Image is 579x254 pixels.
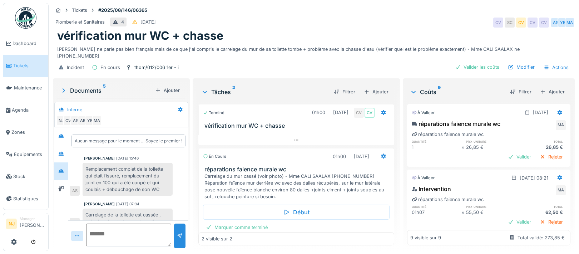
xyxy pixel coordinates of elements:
[507,87,534,97] div: Filtrer
[103,86,106,95] sup: 5
[540,62,572,73] div: Actions
[412,139,462,144] h6: quantité
[537,217,566,227] div: Rejeter
[528,18,538,28] div: CV
[461,144,466,151] div: ×
[63,116,73,126] div: CV
[134,64,179,71] div: thom/012/006 1er - i
[72,7,87,14] div: Tickets
[12,107,45,113] span: Agenda
[412,119,500,128] div: réparations faience murale wc
[333,153,346,160] div: 01h00
[92,116,102,126] div: MA
[85,116,95,126] div: YE
[516,209,566,216] div: 62,50 €
[55,19,105,25] div: Plomberie et Sanitaires
[3,77,48,99] a: Maintenance
[410,88,504,96] div: Coûts
[312,109,325,116] div: 01h00
[331,87,358,97] div: Filtrer
[3,121,48,143] a: Zones
[152,86,183,95] div: Ajouter
[204,122,391,129] h3: vérification mur WC + chasse
[116,156,139,161] div: [DATE] 15:46
[78,116,88,126] div: AB
[556,120,566,130] div: MA
[466,204,516,209] h6: prix unitaire
[83,163,173,196] div: Remplacement complet de la toilette qui était fissuré, remplacement du joint en 100 qui a été cou...
[20,216,45,231] li: [PERSON_NAME]
[516,139,566,144] h6: total
[412,131,484,138] div: réparations faience murale wc
[84,156,115,161] div: [PERSON_NAME]
[354,153,369,160] div: [DATE]
[466,209,516,216] div: 55,50 €
[6,216,45,233] a: NJ Manager[PERSON_NAME]
[204,173,391,200] div: Carrelage du mur cassé (voir photo) - Mme CALI SAALAX [PHONE_NUMBER] Réparation faïence mur derri...
[201,88,328,96] div: Tâches
[438,88,441,96] sup: 9
[20,216,45,221] div: Manager
[412,110,435,116] div: À valider
[533,109,548,116] div: [DATE]
[3,165,48,187] a: Stock
[3,187,48,210] a: Statistiques
[412,204,462,209] h6: quantité
[56,116,66,126] div: NJ
[121,19,124,25] div: 4
[84,201,115,207] div: [PERSON_NAME]
[116,201,139,207] div: [DATE] 07:34
[505,152,534,162] div: Valider
[3,55,48,77] a: Tickets
[14,151,45,158] span: Équipements
[13,195,45,202] span: Statistiques
[75,138,182,144] div: Aucun message pour le moment … Soyez le premier !
[539,18,549,28] div: CV
[516,144,566,151] div: 26,85 €
[452,62,502,72] div: Valider les coûts
[3,33,48,55] a: Dashboard
[412,175,435,181] div: À valider
[140,19,156,25] div: [DATE]
[203,223,271,232] div: Marquer comme terminé
[461,209,466,216] div: ×
[537,152,566,162] div: Rejeter
[333,109,348,116] div: [DATE]
[14,84,45,91] span: Maintenance
[13,62,45,69] span: Tickets
[505,217,534,227] div: Valider
[520,175,548,181] div: [DATE] 08:21
[550,18,560,28] div: AS
[11,129,45,136] span: Zones
[466,139,516,144] h6: prix unitaire
[203,205,389,220] div: Début
[57,29,223,43] h1: vérification mur WC + chasse
[556,185,566,195] div: MA
[57,43,570,59] div: [PERSON_NAME] ne parle pas bien français mais de ce que j'ai compris le carrelage du mur de sa to...
[466,144,516,151] div: 26,85 €
[13,173,45,180] span: Stock
[3,143,48,166] a: Équipements
[6,219,17,229] li: NJ
[13,40,45,47] span: Dashboard
[203,153,226,160] div: En cours
[204,166,391,173] h3: réparations faience murale wc
[67,106,82,113] div: Interne
[412,209,462,216] div: 01h07
[70,218,80,228] div: AS
[565,18,575,28] div: MA
[3,99,48,121] a: Agenda
[202,235,232,242] div: 2 visible sur 2
[361,87,391,97] div: Ajouter
[60,86,152,95] div: Documents
[410,234,441,241] div: 9 visible sur 9
[505,18,515,28] div: SC
[95,7,150,14] strong: #2025/08/146/06365
[537,87,568,97] div: Ajouter
[67,64,84,71] div: Incident
[100,64,120,71] div: En cours
[232,88,235,96] sup: 2
[412,185,451,193] div: Intervention
[516,18,526,28] div: CV
[70,186,80,196] div: AS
